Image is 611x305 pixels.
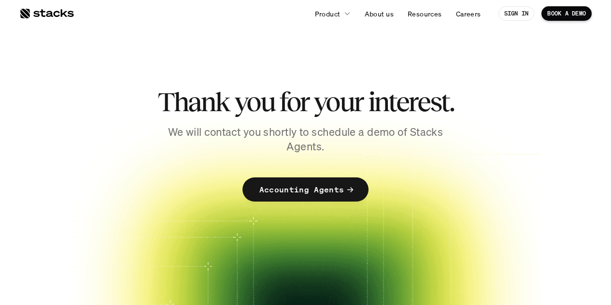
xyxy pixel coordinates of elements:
[242,177,369,202] a: Accounting Agents
[456,9,481,19] p: Careers
[541,6,592,21] a: BOOK A DEMO
[359,5,399,22] a: About us
[402,5,448,22] a: Resources
[498,6,535,21] a: SIGN IN
[137,87,475,117] h2: Thank you for your interest.
[408,9,442,19] p: Resources
[315,9,341,19] p: Product
[547,10,586,17] p: BOOK A DEMO
[259,183,344,197] p: Accounting Agents
[365,9,394,19] p: About us
[504,10,529,17] p: SIGN IN
[450,5,487,22] a: Careers
[156,125,455,155] p: We will contact you shortly to schedule a demo of Stacks Agents.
